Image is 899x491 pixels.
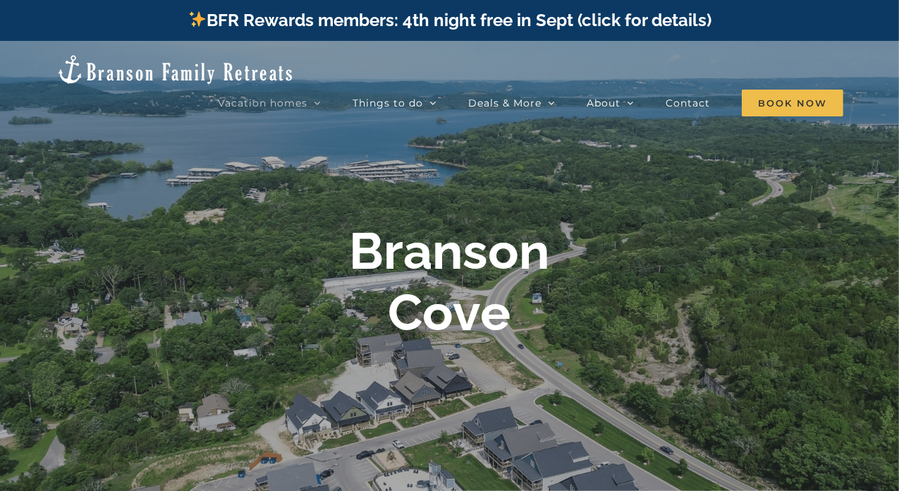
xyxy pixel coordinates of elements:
a: BFR Rewards members: 4th night free in Sept (click for details) [188,10,711,30]
span: Deals & More [468,98,542,108]
img: Branson Family Retreats Logo [56,54,295,85]
span: About [587,98,620,108]
a: Things to do [353,89,436,117]
a: Vacation homes [218,89,321,117]
a: Deals & More [468,89,555,117]
span: Contact [666,98,710,108]
a: Book Now [742,89,843,117]
a: About [587,89,634,117]
span: Things to do [353,98,423,108]
span: Book Now [742,90,843,116]
img: ✨ [189,11,206,28]
nav: Main Menu [218,89,843,117]
b: Branson Cove [350,221,550,341]
a: Contact [666,89,710,117]
span: Vacation homes [218,98,307,108]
